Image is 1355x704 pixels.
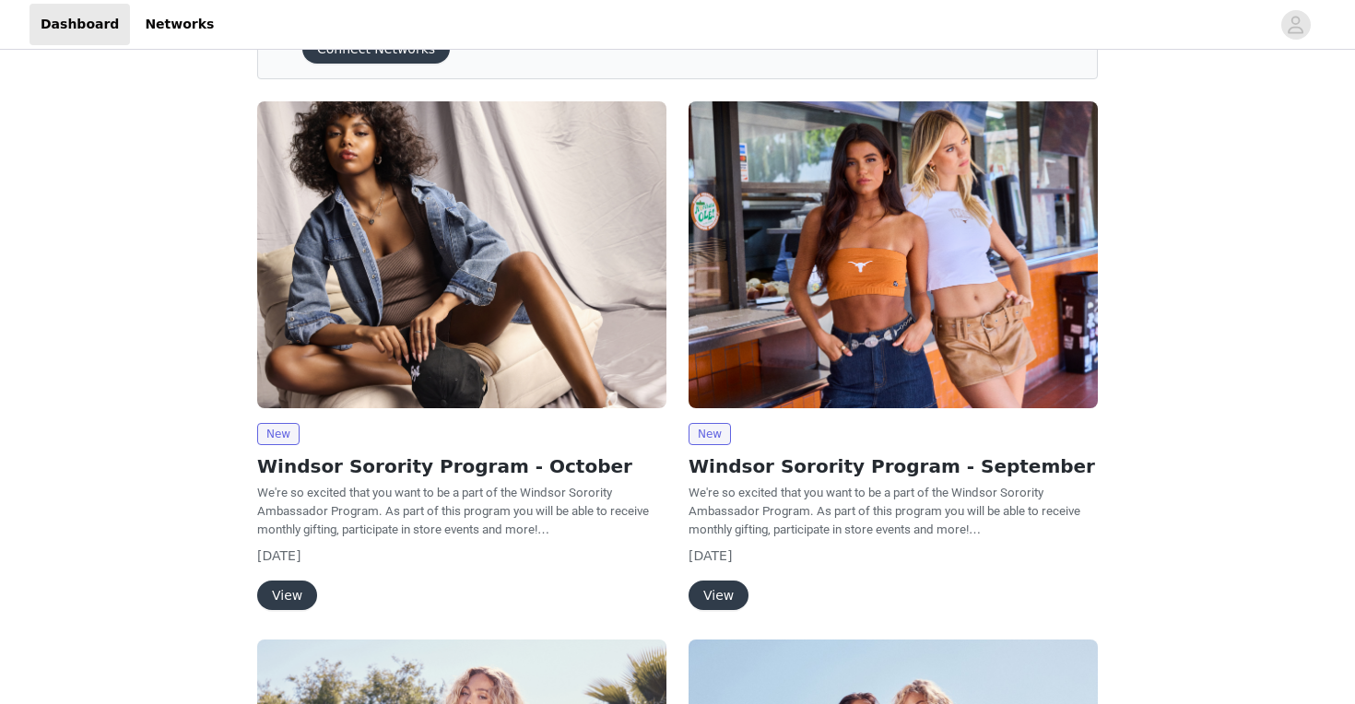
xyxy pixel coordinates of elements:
[689,581,748,610] button: View
[689,101,1098,408] img: Windsor
[1287,10,1304,40] div: avatar
[689,486,1080,536] span: We're so excited that you want to be a part of the Windsor Sorority Ambassador Program. As part o...
[257,101,666,408] img: Windsor
[29,4,130,45] a: Dashboard
[257,486,649,536] span: We're so excited that you want to be a part of the Windsor Sorority Ambassador Program. As part o...
[689,589,748,603] a: View
[689,548,732,563] span: [DATE]
[257,423,300,445] span: New
[257,452,666,480] h2: Windsor Sorority Program - October
[689,423,731,445] span: New
[257,581,317,610] button: View
[257,589,317,603] a: View
[134,4,225,45] a: Networks
[689,452,1098,480] h2: Windsor Sorority Program - September
[257,548,300,563] span: [DATE]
